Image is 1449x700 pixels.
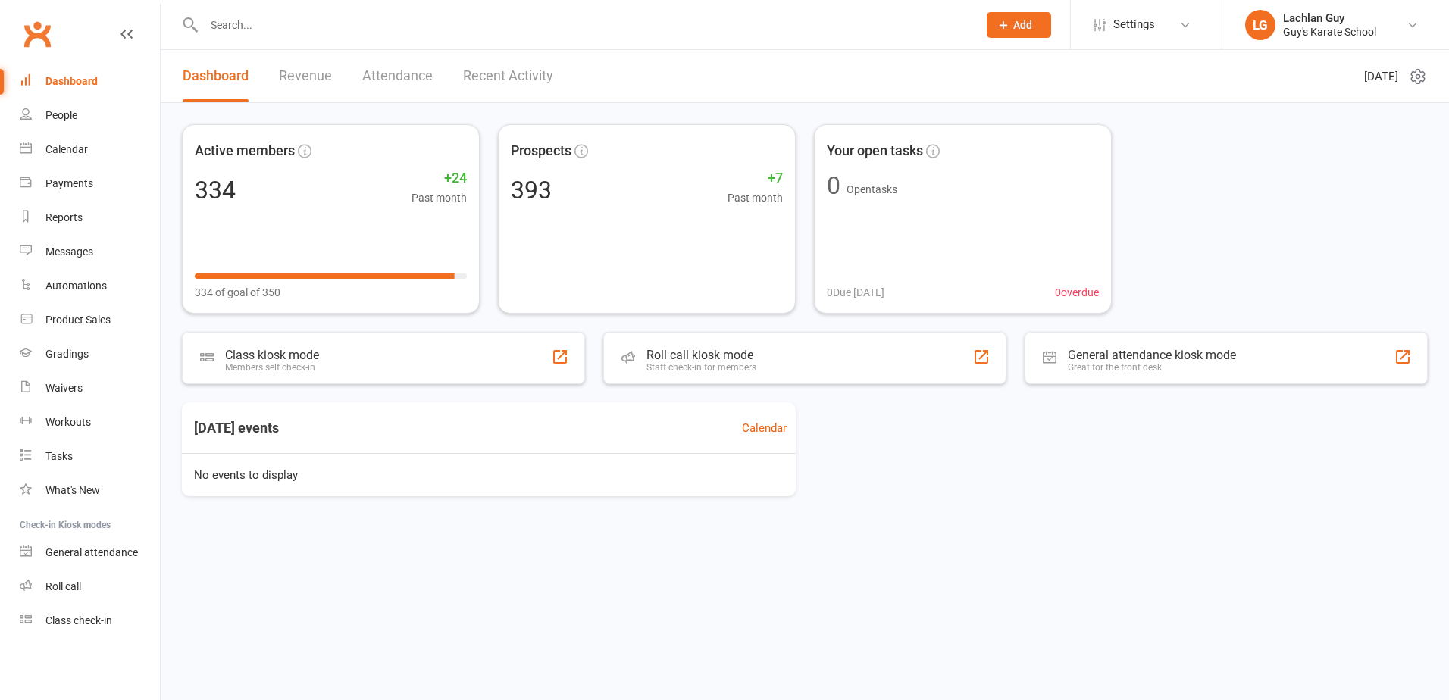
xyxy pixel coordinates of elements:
[20,337,160,371] a: Gradings
[45,211,83,223] div: Reports
[18,15,56,53] a: Clubworx
[176,454,802,496] div: No events to display
[45,314,111,326] div: Product Sales
[45,450,73,462] div: Tasks
[45,348,89,360] div: Gradings
[183,50,249,102] a: Dashboard
[1364,67,1398,86] span: [DATE]
[362,50,433,102] a: Attendance
[511,178,552,202] div: 393
[646,348,756,362] div: Roll call kiosk mode
[45,614,112,627] div: Class check-in
[20,604,160,638] a: Class kiosk mode
[20,405,160,439] a: Workouts
[20,235,160,269] a: Messages
[20,570,160,604] a: Roll call
[987,12,1051,38] button: Add
[827,173,840,198] div: 0
[1068,362,1236,373] div: Great for the front desk
[412,189,467,206] span: Past month
[20,371,160,405] a: Waivers
[182,414,291,442] h3: [DATE] events
[1013,19,1032,31] span: Add
[195,140,295,162] span: Active members
[20,133,160,167] a: Calendar
[20,98,160,133] a: People
[20,167,160,201] a: Payments
[45,580,81,592] div: Roll call
[742,419,787,437] a: Calendar
[20,201,160,235] a: Reports
[728,189,783,206] span: Past month
[847,183,897,195] span: Open tasks
[195,178,236,202] div: 334
[45,177,93,189] div: Payments
[45,280,107,292] div: Automations
[20,303,160,337] a: Product Sales
[45,546,138,558] div: General attendance
[20,439,160,473] a: Tasks
[20,473,160,508] a: What's New
[1245,10,1275,40] div: LG
[412,167,467,189] span: +24
[20,64,160,98] a: Dashboard
[45,416,91,428] div: Workouts
[45,382,83,394] div: Waivers
[511,140,571,162] span: Prospects
[827,284,884,301] span: 0 Due [DATE]
[1283,11,1376,25] div: Lachlan Guy
[45,245,93,258] div: Messages
[279,50,332,102] a: Revenue
[728,167,783,189] span: +7
[463,50,553,102] a: Recent Activity
[827,140,923,162] span: Your open tasks
[646,362,756,373] div: Staff check-in for members
[1283,25,1376,39] div: Guy's Karate School
[1068,348,1236,362] div: General attendance kiosk mode
[225,362,319,373] div: Members self check-in
[20,536,160,570] a: General attendance kiosk mode
[45,75,98,87] div: Dashboard
[199,14,967,36] input: Search...
[195,284,280,301] span: 334 of goal of 350
[20,269,160,303] a: Automations
[45,109,77,121] div: People
[45,484,100,496] div: What's New
[45,143,88,155] div: Calendar
[225,348,319,362] div: Class kiosk mode
[1113,8,1155,42] span: Settings
[1055,284,1099,301] span: 0 overdue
